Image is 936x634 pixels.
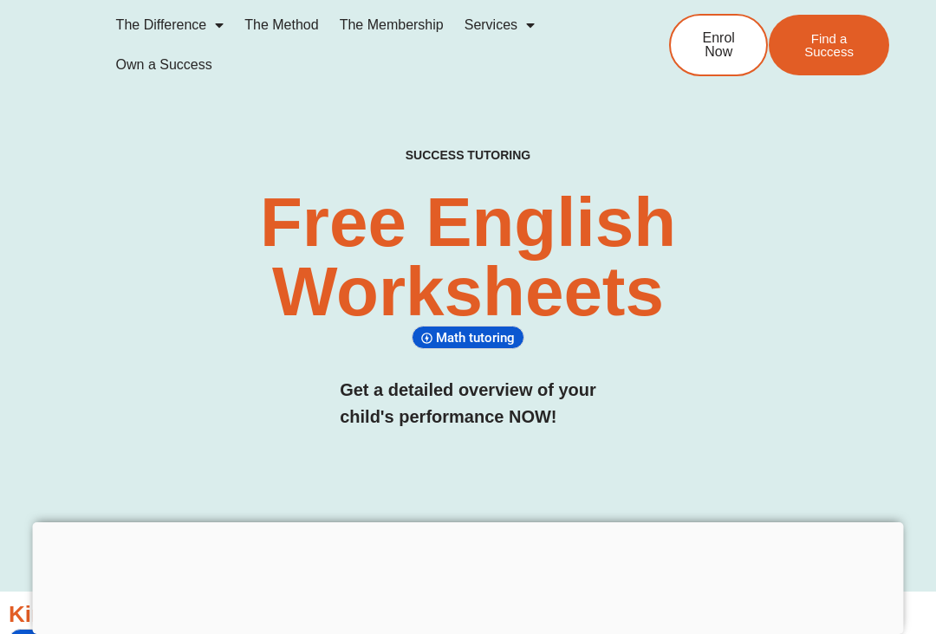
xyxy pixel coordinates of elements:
a: Own a Success [106,45,223,85]
a: Services [454,5,545,45]
iframe: Advertisement [33,522,904,630]
a: Find a Success [769,15,889,75]
span: Find a Success [795,32,863,58]
h3: Get a detailed overview of your child's performance NOW! [340,377,596,430]
div: Math tutoring [412,326,524,349]
a: The Method [234,5,328,45]
h2: Free English Worksheets​ [190,188,746,327]
a: Enrol Now [669,14,768,76]
span: Math tutoring [436,330,520,346]
h3: Kinder English Worksheets [9,600,927,630]
h4: SUCCESS TUTORING​ [343,148,593,163]
a: The Difference [106,5,235,45]
nav: Menu [106,5,621,85]
span: Enrol Now [697,31,740,59]
a: The Membership [329,5,454,45]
